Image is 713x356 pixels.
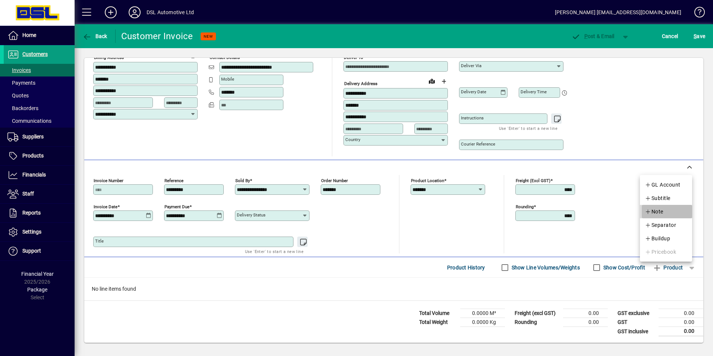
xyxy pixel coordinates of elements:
button: Separator [640,218,692,232]
span: Subtitle [645,194,670,203]
button: Subtitle [640,191,692,205]
span: Buildup [645,234,670,243]
button: Pricebook [640,245,692,259]
span: Pricebook [645,247,676,256]
button: Buildup [640,232,692,245]
span: GL Account [645,180,681,189]
span: Note [645,207,663,216]
button: Note [640,205,692,218]
button: GL Account [640,178,692,191]
span: Separator [645,221,676,229]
